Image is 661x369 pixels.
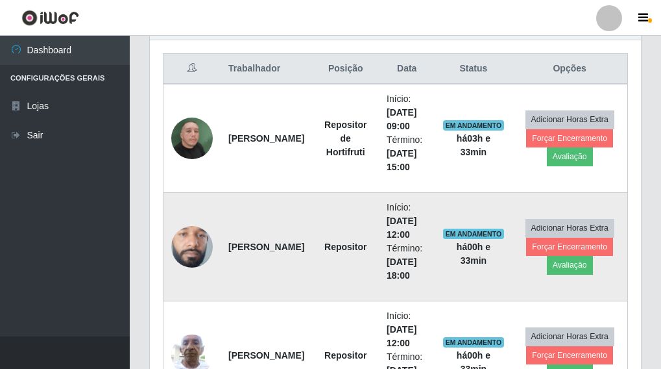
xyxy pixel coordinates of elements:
[379,54,435,84] th: Data
[547,147,593,166] button: Avaliação
[324,120,367,157] strong: Repositor de Hortifruti
[387,107,416,131] time: [DATE] 09:00
[443,120,505,131] span: EM ANDAMENTO
[525,327,614,346] button: Adicionar Horas Extra
[435,54,512,84] th: Status
[526,346,613,364] button: Forçar Encerramento
[387,133,427,174] li: Término:
[221,54,312,84] th: Trabalhador
[228,242,304,252] strong: [PERSON_NAME]
[387,201,427,242] li: Início:
[228,350,304,361] strong: [PERSON_NAME]
[457,133,490,157] strong: há 03 h e 33 min
[526,129,613,147] button: Forçar Encerramento
[525,219,614,237] button: Adicionar Horas Extra
[324,242,367,252] strong: Repositor
[387,148,416,172] time: [DATE] 15:00
[324,350,367,361] strong: Repositor
[171,201,213,293] img: 1745421855441.jpeg
[387,92,427,133] li: Início:
[512,54,627,84] th: Opções
[387,216,416,240] time: [DATE] 12:00
[526,238,613,256] button: Forçar Encerramento
[387,324,416,348] time: [DATE] 12:00
[387,242,427,283] li: Término:
[443,337,505,348] span: EM ANDAMENTO
[228,133,304,144] strong: [PERSON_NAME]
[525,110,614,129] button: Adicionar Horas Extra
[21,10,79,26] img: CoreUI Logo
[547,256,593,274] button: Avaliação
[443,229,505,239] span: EM ANDAMENTO
[457,242,490,266] strong: há 00 h e 33 min
[387,309,427,350] li: Início:
[387,257,416,281] time: [DATE] 18:00
[171,101,213,175] img: 1741788345526.jpeg
[312,54,379,84] th: Posição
